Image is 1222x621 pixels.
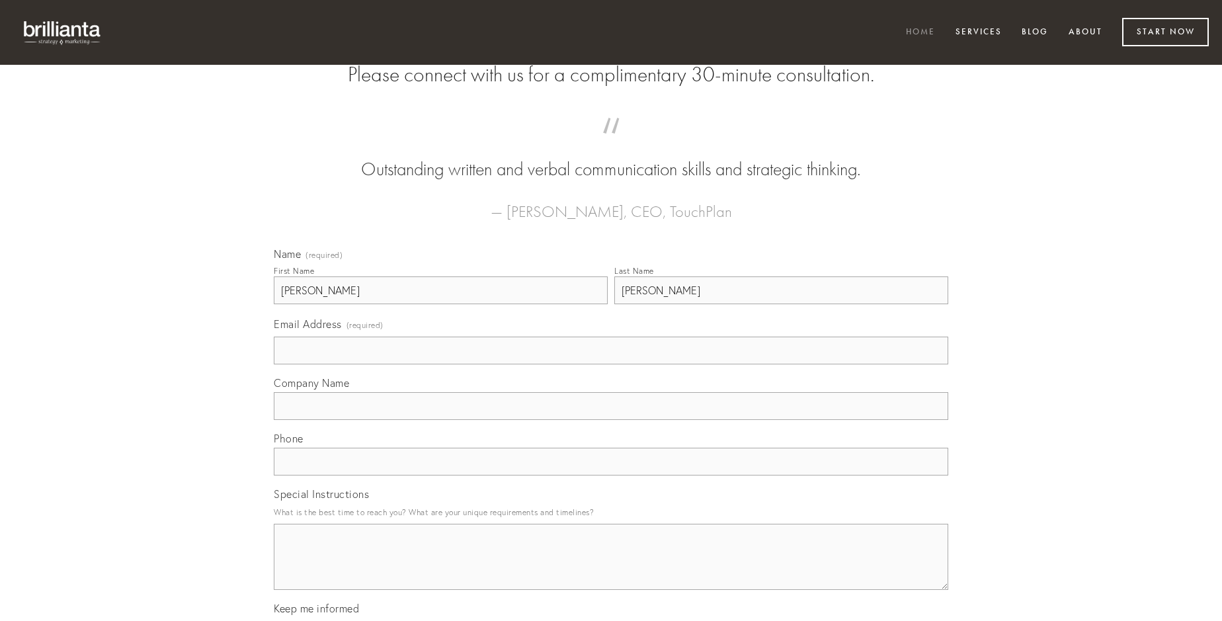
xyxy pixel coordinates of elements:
[274,266,314,276] div: First Name
[274,487,369,501] span: Special Instructions
[274,503,948,521] p: What is the best time to reach you? What are your unique requirements and timelines?
[346,316,384,334] span: (required)
[897,22,944,44] a: Home
[13,13,112,52] img: brillianta - research, strategy, marketing
[295,131,927,183] blockquote: Outstanding written and verbal communication skills and strategic thinking.
[1013,22,1057,44] a: Blog
[1122,18,1209,46] a: Start Now
[295,131,927,157] span: “
[274,602,359,615] span: Keep me informed
[274,317,342,331] span: Email Address
[947,22,1010,44] a: Services
[1060,22,1111,44] a: About
[305,251,343,259] span: (required)
[295,183,927,225] figcaption: — [PERSON_NAME], CEO, TouchPlan
[274,62,948,87] h2: Please connect with us for a complimentary 30-minute consultation.
[274,247,301,261] span: Name
[274,432,304,445] span: Phone
[274,376,349,390] span: Company Name
[614,266,654,276] div: Last Name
